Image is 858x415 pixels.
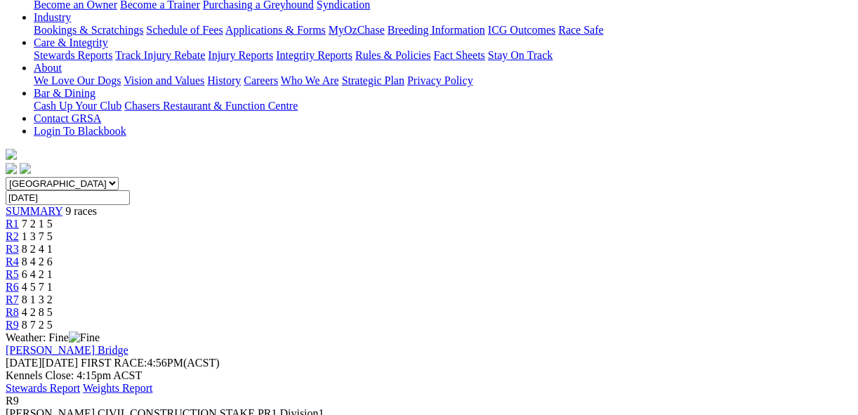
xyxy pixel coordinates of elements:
[276,49,352,61] a: Integrity Reports
[488,49,553,61] a: Stay On Track
[22,319,53,331] span: 8 7 2 5
[124,74,204,86] a: Vision and Values
[225,24,326,36] a: Applications & Forms
[207,74,241,86] a: History
[69,331,100,344] img: Fine
[6,281,19,293] a: R6
[34,100,121,112] a: Cash Up Your Club
[244,74,278,86] a: Careers
[22,218,53,230] span: 7 2 1 5
[6,256,19,268] a: R4
[34,100,844,112] div: Bar & Dining
[34,74,844,87] div: About
[22,243,53,255] span: 8 2 4 1
[34,24,844,37] div: Industry
[208,49,273,61] a: Injury Reports
[34,49,112,61] a: Stewards Reports
[20,163,31,174] img: twitter.svg
[34,125,126,137] a: Login To Blackbook
[22,294,53,305] span: 8 1 3 2
[22,306,53,318] span: 4 2 8 5
[34,24,143,36] a: Bookings & Scratchings
[34,87,95,99] a: Bar & Dining
[6,230,19,242] a: R2
[6,306,19,318] a: R8
[407,74,473,86] a: Privacy Policy
[6,294,19,305] a: R7
[34,112,101,124] a: Contact GRSA
[115,49,205,61] a: Track Injury Rebate
[6,190,130,205] input: Select date
[6,218,19,230] a: R1
[434,49,485,61] a: Fact Sheets
[355,49,431,61] a: Rules & Policies
[34,62,62,74] a: About
[146,24,223,36] a: Schedule of Fees
[6,369,844,382] div: Kennels Close: 4:15pm ACST
[6,149,17,160] img: logo-grsa-white.png
[83,382,153,394] a: Weights Report
[124,100,298,112] a: Chasers Restaurant & Function Centre
[22,281,53,293] span: 4 5 7 1
[6,331,100,343] span: Weather: Fine
[6,382,80,394] a: Stewards Report
[6,357,78,369] span: [DATE]
[342,74,404,86] a: Strategic Plan
[6,395,19,407] span: R9
[6,243,19,255] a: R3
[6,357,42,369] span: [DATE]
[558,24,603,36] a: Race Safe
[81,357,220,369] span: 4:56PM(ACST)
[22,256,53,268] span: 8 4 2 6
[6,205,62,217] a: SUMMARY
[6,268,19,280] a: R5
[281,74,339,86] a: Who We Are
[488,24,555,36] a: ICG Outcomes
[6,319,19,331] a: R9
[34,11,71,23] a: Industry
[6,344,128,356] a: [PERSON_NAME] Bridge
[65,205,97,217] span: 9 races
[329,24,385,36] a: MyOzChase
[34,37,108,48] a: Care & Integrity
[34,74,121,86] a: We Love Our Dogs
[388,24,485,36] a: Breeding Information
[34,49,844,62] div: Care & Integrity
[22,268,53,280] span: 6 4 2 1
[6,163,17,174] img: facebook.svg
[22,230,53,242] span: 1 3 7 5
[81,357,147,369] span: FIRST RACE:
